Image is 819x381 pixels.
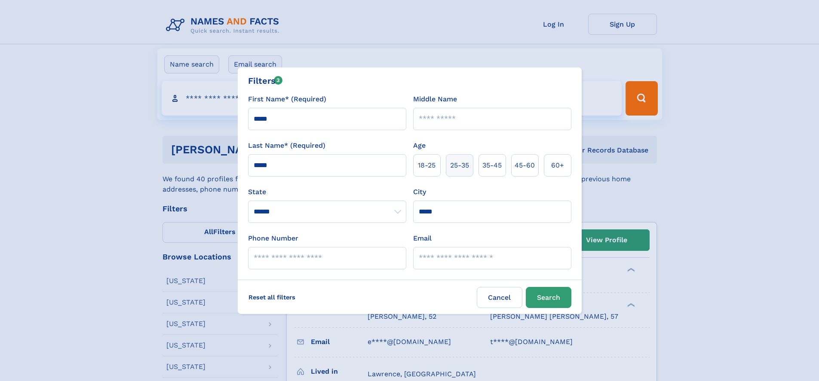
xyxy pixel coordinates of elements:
div: Filters [248,74,283,87]
label: Cancel [477,287,522,308]
label: First Name* (Required) [248,94,326,104]
label: City [413,187,426,197]
button: Search [526,287,571,308]
span: 18‑25 [418,160,436,171]
label: Phone Number [248,233,298,244]
span: 45‑60 [515,160,535,171]
label: Last Name* (Required) [248,140,325,151]
span: 60+ [551,160,564,171]
label: Email [413,233,432,244]
label: Middle Name [413,94,457,104]
label: Age [413,140,426,151]
span: 35‑45 [482,160,502,171]
label: State [248,187,406,197]
span: 25‑35 [450,160,469,171]
label: Reset all filters [243,287,301,308]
